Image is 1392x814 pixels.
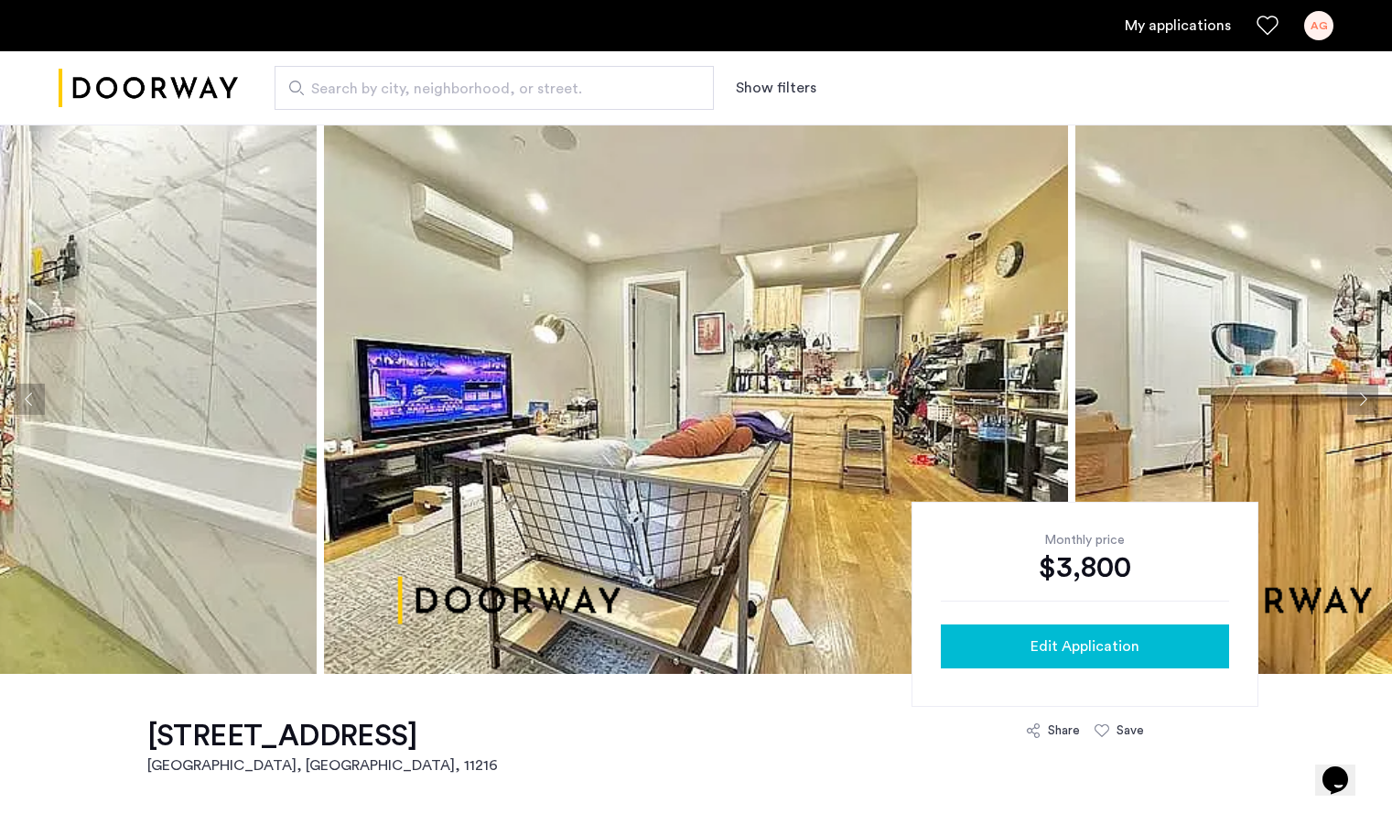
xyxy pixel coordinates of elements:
[1117,722,1144,740] div: Save
[147,754,498,776] h2: [GEOGRAPHIC_DATA], [GEOGRAPHIC_DATA] , 11216
[1048,722,1080,740] div: Share
[14,384,45,415] button: Previous apartment
[941,624,1229,668] button: button
[1304,11,1333,40] div: AG
[1257,15,1279,37] a: Favorites
[1125,15,1231,37] a: My application
[941,531,1229,549] div: Monthly price
[1347,384,1378,415] button: Next apartment
[311,78,663,100] span: Search by city, neighborhood, or street.
[324,125,1068,674] img: apartment
[736,77,816,99] button: Show or hide filters
[1315,741,1374,796] iframe: chat widget
[59,54,238,123] img: logo
[147,718,498,776] a: [STREET_ADDRESS][GEOGRAPHIC_DATA], [GEOGRAPHIC_DATA], 11216
[59,54,238,123] a: Cazamio logo
[275,66,714,110] input: Apartment Search
[1031,635,1139,657] span: Edit Application
[941,549,1229,586] div: $3,800
[147,718,498,754] h1: [STREET_ADDRESS]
